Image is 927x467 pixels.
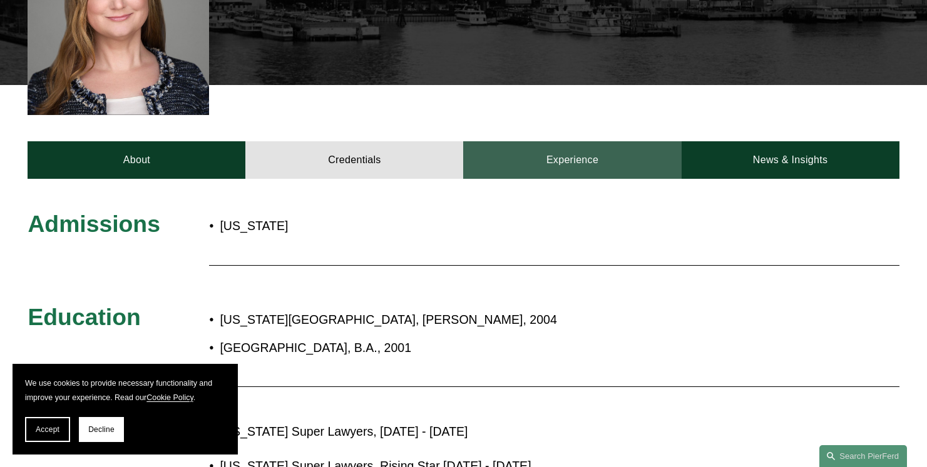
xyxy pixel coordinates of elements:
p: [US_STATE] [220,215,463,237]
a: Experience [463,141,681,179]
section: Cookie banner [13,364,238,454]
p: [GEOGRAPHIC_DATA], B.A., 2001 [220,337,790,359]
span: Education [28,304,140,330]
p: [US_STATE][GEOGRAPHIC_DATA], [PERSON_NAME], 2004 [220,309,790,331]
span: Accept [36,425,59,434]
p: We use cookies to provide necessary functionality and improve your experience. Read our . [25,376,225,404]
p: [US_STATE] Super Lawyers, [DATE] - [DATE] [220,421,790,443]
a: News & Insights [682,141,899,179]
button: Accept [25,417,70,442]
span: Admissions [28,211,160,237]
a: About [28,141,245,179]
a: Credentials [245,141,463,179]
span: Decline [88,425,115,434]
a: Search this site [819,445,907,467]
a: Cookie Policy [146,393,193,402]
button: Decline [79,417,124,442]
